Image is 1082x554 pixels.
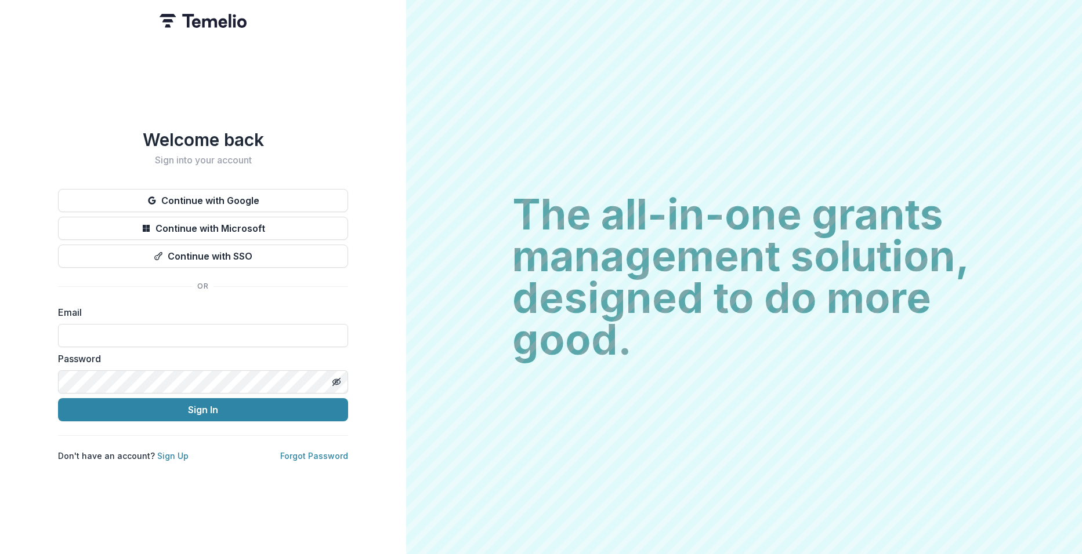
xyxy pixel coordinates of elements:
button: Continue with SSO [58,245,348,268]
label: Email [58,305,341,319]
button: Sign In [58,398,348,421]
h1: Welcome back [58,129,348,150]
button: Continue with Google [58,189,348,212]
h2: Sign into your account [58,155,348,166]
button: Continue with Microsoft [58,217,348,240]
img: Temelio [160,14,247,28]
a: Sign Up [157,451,189,461]
button: Toggle password visibility [327,373,346,391]
a: Forgot Password [280,451,348,461]
label: Password [58,352,341,366]
p: Don't have an account? [58,450,189,462]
